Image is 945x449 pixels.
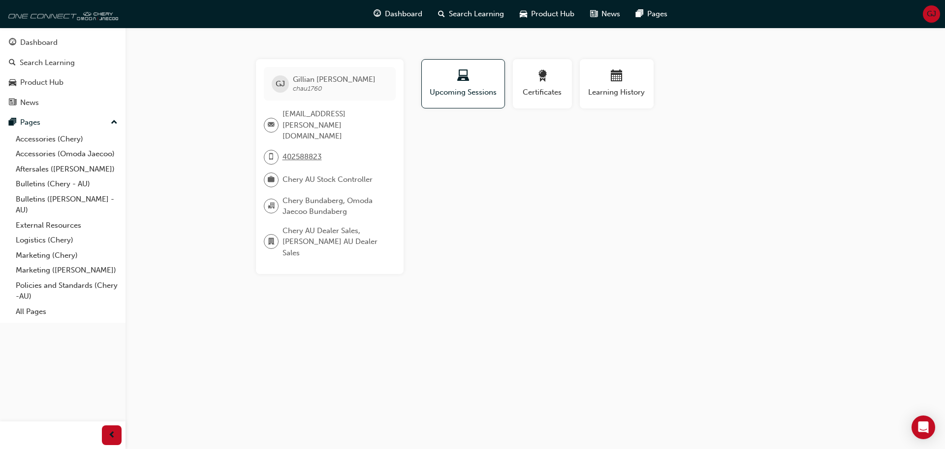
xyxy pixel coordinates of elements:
[5,4,118,24] img: oneconnect
[283,174,373,185] span: Chery AU Stock Controller
[283,195,388,217] span: Chery Bundaberg, Omoda Jaecoo Bundaberg
[9,38,16,47] span: guage-icon
[927,8,936,20] span: GJ
[531,8,574,20] span: Product Hub
[111,116,118,129] span: up-icon
[385,8,422,20] span: Dashboard
[429,87,497,98] span: Upcoming Sessions
[912,415,935,439] div: Open Intercom Messenger
[12,278,122,304] a: Policies and Standards (Chery -AU)
[520,87,565,98] span: Certificates
[12,248,122,263] a: Marketing (Chery)
[9,99,16,107] span: news-icon
[421,59,505,108] button: Upcoming Sessions
[587,87,646,98] span: Learning History
[293,75,376,84] span: Gillian [PERSON_NAME]
[582,4,628,24] a: news-iconNews
[12,263,122,278] a: Marketing ([PERSON_NAME])
[374,8,381,20] span: guage-icon
[12,162,122,177] a: Aftersales ([PERSON_NAME])
[12,218,122,233] a: External Resources
[12,233,122,248] a: Logistics (Chery)
[513,59,572,108] button: Certificates
[9,78,16,87] span: car-icon
[276,78,285,90] span: GJ
[430,4,512,24] a: search-iconSearch Learning
[4,94,122,112] a: News
[108,429,116,442] span: prev-icon
[9,118,16,127] span: pages-icon
[9,59,16,68] span: search-icon
[4,34,122,52] a: Dashboard
[580,59,654,108] button: Learning History
[366,4,430,24] a: guage-iconDashboard
[601,8,620,20] span: News
[268,119,275,132] span: email-icon
[20,117,40,128] div: Pages
[457,70,469,83] span: laptop-icon
[4,113,122,132] button: Pages
[636,8,643,20] span: pages-icon
[438,8,445,20] span: search-icon
[283,225,388,259] span: Chery AU Dealer Sales, [PERSON_NAME] AU Dealer Sales
[12,146,122,162] a: Accessories (Omoda Jaecoo)
[293,84,322,93] span: chau1760
[12,304,122,319] a: All Pages
[4,54,122,72] a: Search Learning
[12,176,122,192] a: Bulletins (Chery - AU)
[590,8,598,20] span: news-icon
[628,4,675,24] a: pages-iconPages
[647,8,667,20] span: Pages
[520,8,527,20] span: car-icon
[283,152,322,161] tcxspan: Call 402588823 via 3CX
[4,73,122,92] a: Product Hub
[268,236,275,248] span: department-icon
[268,200,275,212] span: organisation-icon
[536,70,548,83] span: award-icon
[923,5,940,23] button: GJ
[20,97,39,108] div: News
[283,108,388,142] span: [EMAIL_ADDRESS][PERSON_NAME][DOMAIN_NAME]
[12,132,122,147] a: Accessories (Chery)
[20,57,75,69] div: Search Learning
[20,37,58,48] div: Dashboard
[449,8,504,20] span: Search Learning
[512,4,582,24] a: car-iconProduct Hub
[268,173,275,186] span: briefcase-icon
[12,192,122,218] a: Bulletins ([PERSON_NAME] - AU)
[611,70,623,83] span: calendar-icon
[20,77,63,88] div: Product Hub
[4,32,122,113] button: DashboardSearch LearningProduct HubNews
[268,151,275,164] span: mobile-icon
